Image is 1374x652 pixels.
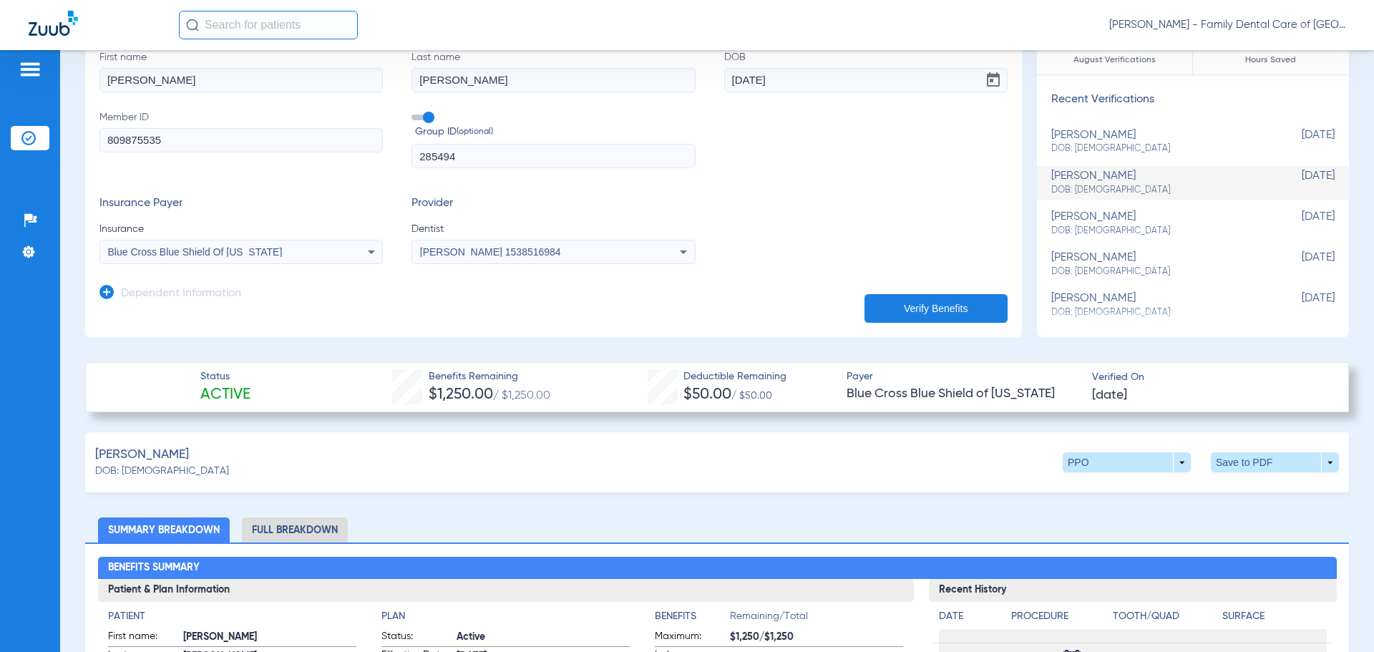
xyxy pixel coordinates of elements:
[1051,225,1263,238] span: DOB: [DEMOGRAPHIC_DATA]
[1092,386,1127,404] span: [DATE]
[108,246,283,258] span: Blue Cross Blue Shield Of [US_STATE]
[99,197,383,211] h3: Insurance Payer
[1051,142,1263,155] span: DOB: [DEMOGRAPHIC_DATA]
[1051,129,1263,155] div: [PERSON_NAME]
[183,630,356,645] span: [PERSON_NAME]
[457,630,630,645] span: Active
[429,387,493,402] span: $1,250.00
[108,609,356,624] h4: Patient
[411,68,695,92] input: Last name
[411,50,695,92] label: Last name
[1092,370,1325,385] span: Verified On
[655,609,730,629] app-breakdown-title: Benefits
[99,68,383,92] input: First name
[200,385,250,405] span: Active
[724,68,1008,92] input: DOBOpen calendar
[1051,306,1263,319] span: DOB: [DEMOGRAPHIC_DATA]
[683,387,731,402] span: $50.00
[108,629,178,646] span: First name:
[939,609,999,629] app-breakdown-title: Date
[1063,452,1191,472] button: PPO
[381,629,452,646] span: Status:
[929,579,1337,602] h3: Recent History
[1263,210,1335,237] span: [DATE]
[1222,609,1327,629] app-breakdown-title: Surface
[1037,93,1349,107] h3: Recent Verifications
[979,66,1008,94] button: Open calendar
[95,464,229,479] span: DOB: [DEMOGRAPHIC_DATA]
[731,391,772,401] span: / $50.00
[1263,129,1335,155] span: [DATE]
[1011,609,1109,624] h4: Procedure
[98,579,914,602] h3: Patient & Plan Information
[1263,292,1335,318] span: [DATE]
[1051,170,1263,196] div: [PERSON_NAME]
[1211,452,1339,472] button: Save to PDF
[724,50,1008,92] label: DOB
[1113,609,1217,624] h4: Tooth/Quad
[420,246,561,258] span: [PERSON_NAME] 1538516984
[655,629,725,646] span: Maximum:
[1051,210,1263,237] div: [PERSON_NAME]
[411,222,695,236] span: Dentist
[847,385,1080,403] span: Blue Cross Blue Shield of [US_STATE]
[99,222,383,236] span: Insurance
[1222,609,1327,624] h4: Surface
[1109,18,1345,32] span: [PERSON_NAME] - Family Dental Care of [GEOGRAPHIC_DATA]
[847,369,1080,384] span: Payer
[429,369,550,384] span: Benefits Remaining
[242,517,348,542] li: Full Breakdown
[1051,266,1263,278] span: DOB: [DEMOGRAPHIC_DATA]
[1051,292,1263,318] div: [PERSON_NAME]
[457,125,493,140] small: (optional)
[19,61,42,78] img: hamburger-icon
[186,19,199,31] img: Search Icon
[29,11,78,36] img: Zuub Logo
[98,517,230,542] li: Summary Breakdown
[179,11,358,39] input: Search for patients
[99,128,383,152] input: Member ID
[99,50,383,92] label: First name
[939,609,999,624] h4: Date
[95,446,189,464] span: [PERSON_NAME]
[655,609,730,624] h4: Benefits
[730,630,903,645] span: $1,250/$1,250
[1263,170,1335,196] span: [DATE]
[1193,53,1349,67] span: Hours Saved
[1037,53,1192,67] span: August Verifications
[1051,184,1263,197] span: DOB: [DEMOGRAPHIC_DATA]
[1011,609,1109,629] app-breakdown-title: Procedure
[1113,609,1217,629] app-breakdown-title: Tooth/Quad
[730,609,903,629] span: Remaining/Total
[381,609,630,624] h4: Plan
[1051,251,1263,278] div: [PERSON_NAME]
[411,197,695,211] h3: Provider
[200,369,250,384] span: Status
[98,557,1337,580] h2: Benefits Summary
[1263,251,1335,278] span: [DATE]
[415,125,695,140] span: Group ID
[99,110,383,169] label: Member ID
[121,287,241,301] h3: Dependent Information
[683,369,786,384] span: Deductible Remaining
[864,294,1008,323] button: Verify Benefits
[493,390,550,402] span: / $1,250.00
